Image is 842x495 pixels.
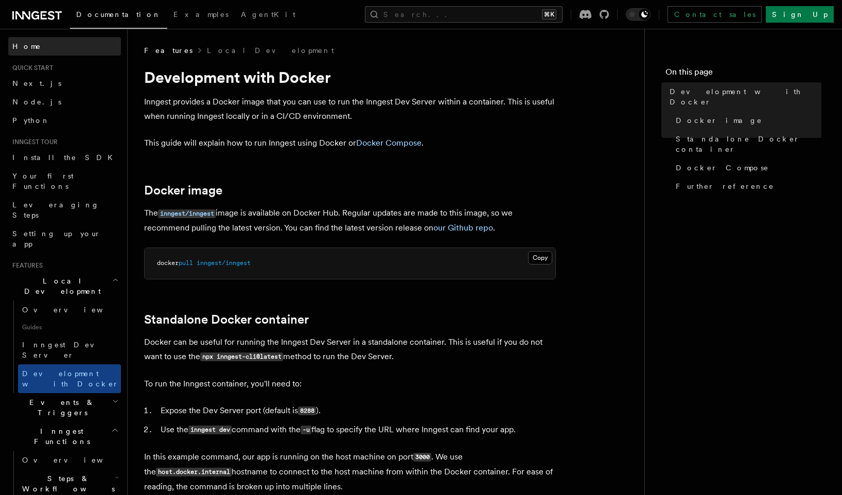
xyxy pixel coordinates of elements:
[12,153,119,162] span: Install the SDK
[12,229,101,248] span: Setting up your app
[8,196,121,224] a: Leveraging Steps
[158,208,216,218] a: inngest/inngest
[18,364,121,393] a: Development with Docker
[157,403,556,418] li: Expose the Dev Server port (default is ).
[298,406,316,415] code: 8288
[8,64,53,72] span: Quick start
[157,259,179,267] span: docker
[766,6,834,23] a: Sign Up
[70,3,167,29] a: Documentation
[157,422,556,437] li: Use the command with the flag to specify the URL where Inngest can find your app.
[144,68,556,86] h1: Development with Docker
[8,224,121,253] a: Setting up your app
[144,136,556,150] p: This guide will explain how to run Inngest using Docker or .
[8,111,121,130] a: Python
[665,82,821,111] a: Development with Docker
[8,393,121,422] button: Events & Triggers
[668,6,762,23] a: Contact sales
[22,341,110,359] span: Inngest Dev Server
[12,41,41,51] span: Home
[365,6,563,23] button: Search...⌘K
[676,163,769,173] span: Docker Compose
[676,115,762,126] span: Docker image
[200,352,283,361] code: npx inngest-cli@latest
[144,377,556,391] p: To run the Inngest container, you'll need to:
[144,183,222,198] a: Docker image
[528,251,552,264] button: Copy
[156,468,232,476] code: host.docker.internal
[665,66,821,82] h4: On this page
[672,158,821,177] a: Docker Compose
[188,426,232,434] code: inngest dev
[207,45,334,56] a: Local Development
[433,223,493,233] a: our Github repo
[76,10,161,19] span: Documentation
[18,451,121,469] a: Overview
[672,130,821,158] a: Standalone Docker container
[672,177,821,196] a: Further reference
[670,86,821,107] span: Development with Docker
[241,10,295,19] span: AgentKit
[8,300,121,393] div: Local Development
[12,98,61,106] span: Node.js
[18,335,121,364] a: Inngest Dev Server
[8,37,121,56] a: Home
[144,45,192,56] span: Features
[22,456,128,464] span: Overview
[144,95,556,123] p: Inngest provides a Docker image that you can use to run the Inngest Dev Server within a container...
[144,335,556,364] p: Docker can be useful for running the Inngest Dev Server in a standalone container. This is useful...
[8,426,111,447] span: Inngest Functions
[676,134,821,154] span: Standalone Docker container
[8,148,121,167] a: Install the SDK
[8,74,121,93] a: Next.js
[12,116,50,125] span: Python
[626,8,651,21] button: Toggle dark mode
[672,111,821,130] a: Docker image
[8,422,121,451] button: Inngest Functions
[12,79,61,87] span: Next.js
[8,397,112,418] span: Events & Triggers
[8,276,112,296] span: Local Development
[18,473,115,494] span: Steps & Workflows
[167,3,235,28] a: Examples
[144,312,309,327] a: Standalone Docker container
[413,453,431,462] code: 3000
[12,201,99,219] span: Leveraging Steps
[173,10,229,19] span: Examples
[235,3,302,28] a: AgentKit
[542,9,556,20] kbd: ⌘K
[12,172,74,190] span: Your first Functions
[18,319,121,335] span: Guides
[144,206,556,235] p: The image is available on Docker Hub. Regular updates are made to this image, so we recommend pul...
[301,426,311,434] code: -u
[676,181,774,191] span: Further reference
[8,272,121,300] button: Local Development
[8,138,58,146] span: Inngest tour
[8,261,43,270] span: Features
[356,138,422,148] a: Docker Compose
[8,167,121,196] a: Your first Functions
[18,300,121,319] a: Overview
[197,259,251,267] span: inngest/inngest
[179,259,193,267] span: pull
[8,93,121,111] a: Node.js
[158,209,216,218] code: inngest/inngest
[22,369,119,388] span: Development with Docker
[22,306,128,314] span: Overview
[144,450,556,494] p: In this example command, our app is running on the host machine on port . We use the hostname to ...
